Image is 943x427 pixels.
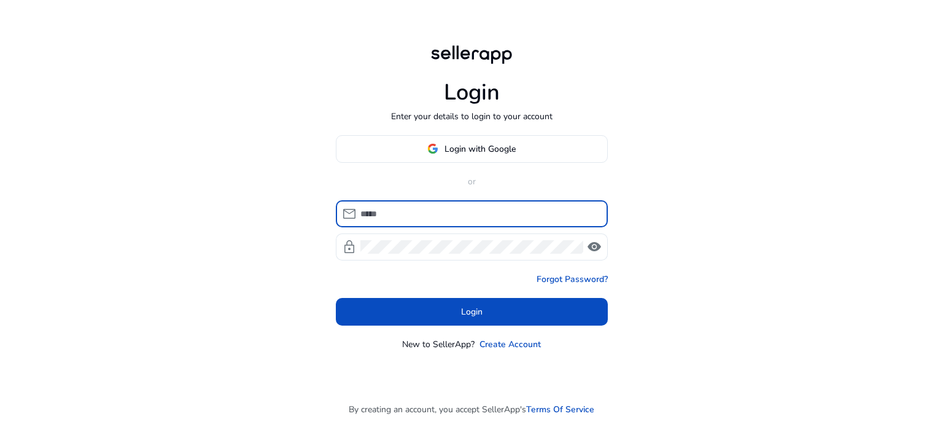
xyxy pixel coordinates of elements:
[444,79,500,106] h1: Login
[479,338,541,351] a: Create Account
[336,175,608,188] p: or
[444,143,516,155] span: Login with Google
[461,305,483,318] span: Login
[402,338,475,351] p: New to SellerApp?
[336,298,608,326] button: Login
[342,206,357,221] span: mail
[391,110,553,123] p: Enter your details to login to your account
[537,273,608,286] a: Forgot Password?
[587,240,602,254] span: visibility
[336,135,608,163] button: Login with Google
[427,143,438,154] img: google-logo.svg
[526,403,594,416] a: Terms Of Service
[342,240,357,254] span: lock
